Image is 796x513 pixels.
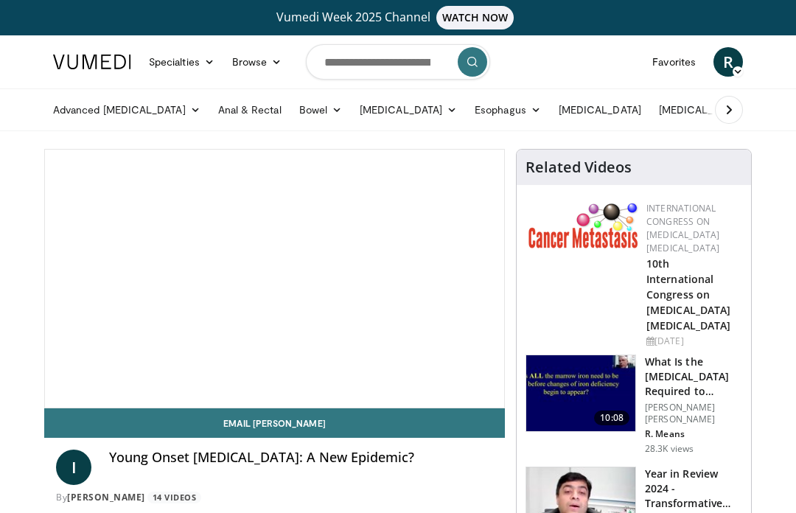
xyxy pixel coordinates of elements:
[109,450,493,466] h4: Young Onset [MEDICAL_DATA]: A New Epidemic?
[290,95,351,125] a: Bowel
[56,450,91,485] a: I
[45,150,504,408] video-js: Video Player
[53,55,131,69] img: VuMedi Logo
[550,95,650,125] a: [MEDICAL_DATA]
[645,355,742,399] h3: What Is the [MEDICAL_DATA] Required to Diagnose Iron Deficienc…
[594,411,629,425] span: 10:08
[526,158,632,176] h4: Related Videos
[44,95,209,125] a: Advanced [MEDICAL_DATA]
[528,202,639,248] img: 6ff8bc22-9509-4454-a4f8-ac79dd3b8976.png.150x105_q85_autocrop_double_scale_upscale_version-0.2.png
[209,95,290,125] a: Anal & Rectal
[526,355,742,455] a: 10:08 What Is the [MEDICAL_DATA] Required to Diagnose Iron Deficienc… [PERSON_NAME] [PERSON_NAME]...
[140,47,223,77] a: Specialties
[351,95,466,125] a: [MEDICAL_DATA]
[436,6,514,29] span: WATCH NOW
[645,443,694,455] p: 28.3K views
[306,44,490,80] input: Search topics, interventions
[67,491,145,503] a: [PERSON_NAME]
[713,47,743,77] a: R
[646,256,730,332] a: 10th International Congress on [MEDICAL_DATA] [MEDICAL_DATA]
[645,428,742,440] p: R. Means
[526,355,635,432] img: 15adaf35-b496-4260-9f93-ea8e29d3ece7.150x105_q85_crop-smart_upscale.jpg
[643,47,705,77] a: Favorites
[645,467,742,511] h3: Year in Review 2024 - Transformative FDA Approvals in Precision Onco…
[147,492,201,504] a: 14 Videos
[646,202,719,254] a: International Congress on [MEDICAL_DATA] [MEDICAL_DATA]
[44,6,752,29] a: Vumedi Week 2025 ChannelWATCH NOW
[223,47,291,77] a: Browse
[466,95,550,125] a: Esophagus
[645,402,742,425] p: [PERSON_NAME] [PERSON_NAME]
[650,95,765,125] a: [MEDICAL_DATA]
[56,491,493,504] div: By
[646,335,739,348] div: [DATE]
[44,408,505,438] a: Email [PERSON_NAME]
